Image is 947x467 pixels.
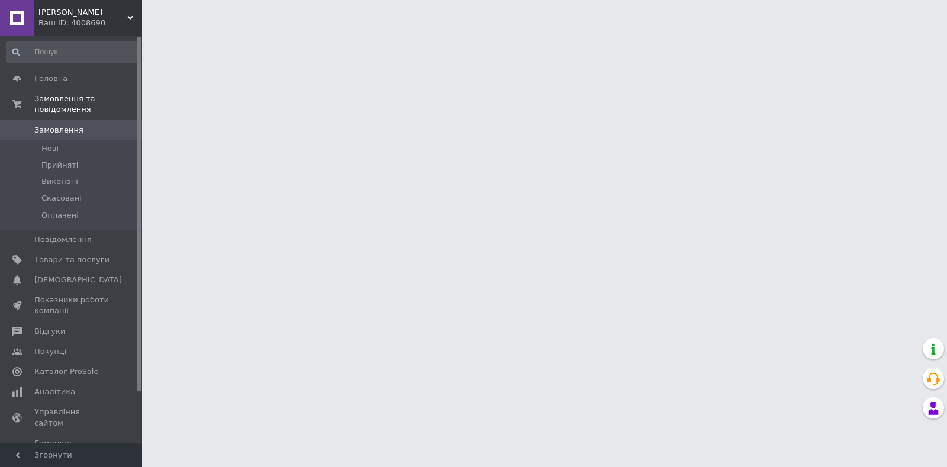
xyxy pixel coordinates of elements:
[41,160,78,170] span: Прийняті
[41,176,78,187] span: Виконані
[38,18,142,28] div: Ваш ID: 4008690
[34,125,83,136] span: Замовлення
[34,326,65,337] span: Відгуки
[34,387,75,397] span: Аналітика
[6,41,140,63] input: Пошук
[34,407,109,428] span: Управління сайтом
[34,438,109,459] span: Гаманець компанії
[41,143,59,154] span: Нові
[34,295,109,316] span: Показники роботи компанії
[41,193,82,204] span: Скасовані
[34,275,122,285] span: [DEMOGRAPHIC_DATA]
[41,210,79,221] span: Оплачені
[34,255,109,265] span: Товари та послуги
[34,366,98,377] span: Каталог ProSale
[34,234,92,245] span: Повідомлення
[34,346,66,357] span: Покупці
[38,7,127,18] span: Anna
[34,73,67,84] span: Головна
[34,94,142,115] span: Замовлення та повідомлення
